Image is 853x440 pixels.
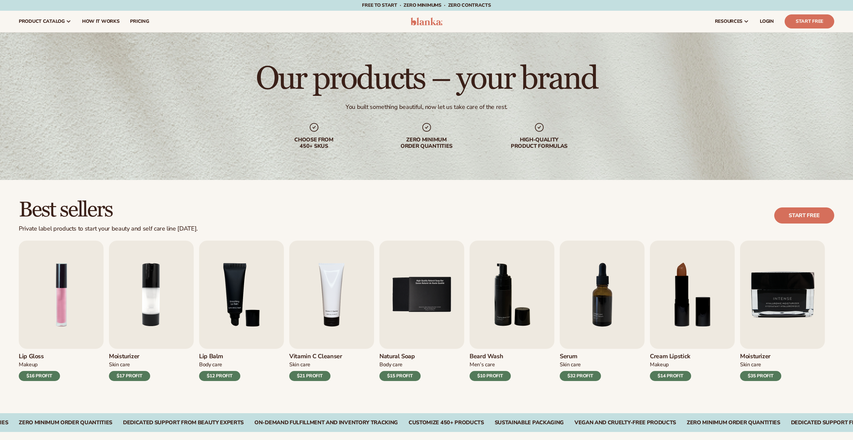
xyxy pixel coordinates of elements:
[256,63,597,95] h1: Our products – your brand
[470,241,554,381] a: 6 / 9
[130,19,149,24] span: pricing
[774,207,834,224] a: Start free
[411,17,442,25] img: logo
[650,371,691,381] div: $14 PROFIT
[19,371,60,381] div: $16 PROFIT
[19,420,112,426] div: Zero Minimum Order QuantitieS
[560,361,601,368] div: Skin Care
[289,371,330,381] div: $21 PROFIT
[19,199,198,221] h2: Best sellers
[560,353,601,360] h3: Serum
[199,353,240,360] h3: Lip Balm
[715,19,742,24] span: resources
[740,241,825,381] a: 9 / 9
[82,19,120,24] span: How It Works
[19,225,198,233] div: Private label products to start your beauty and self care line [DATE].
[830,417,846,433] iframe: Intercom live chat
[470,361,511,368] div: Men’s Care
[199,241,284,381] a: 3 / 9
[650,241,735,381] a: 8 / 9
[650,361,691,368] div: Makeup
[740,353,781,360] h3: Moisturizer
[384,137,470,149] div: Zero minimum order quantities
[687,420,780,426] div: ZERO MINIMUM ORDER QUANTITIES
[109,353,150,360] h3: Moisturizer
[271,137,357,149] div: Choose from 450+ Skus
[199,371,240,381] div: $12 PROFIT
[362,2,491,8] span: Free to start · ZERO minimums · ZERO contracts
[289,241,374,381] a: 4 / 9
[740,371,781,381] div: $35 PROFIT
[109,361,150,368] div: Skin Care
[710,11,754,32] a: resources
[470,371,511,381] div: $10 PROFIT
[560,371,601,381] div: $32 PROFIT
[496,137,582,149] div: High-quality product formulas
[379,241,464,381] a: 5 / 9
[754,11,779,32] a: LOGIN
[289,353,342,360] h3: Vitamin C Cleanser
[19,19,65,24] span: product catalog
[199,361,240,368] div: Body Care
[289,361,342,368] div: Skin Care
[760,19,774,24] span: LOGIN
[560,241,645,381] a: 7 / 9
[346,103,507,111] div: You built something beautiful, now let us take care of the rest.
[409,420,484,426] div: CUSTOMIZE 450+ PRODUCTS
[77,11,125,32] a: How It Works
[574,420,676,426] div: VEGAN AND CRUELTY-FREE PRODUCTS
[19,361,60,368] div: Makeup
[13,11,77,32] a: product catalog
[19,353,60,360] h3: Lip Gloss
[109,241,194,381] a: 2 / 9
[109,371,150,381] div: $17 PROFIT
[123,420,244,426] div: Dedicated Support From Beauty Experts
[125,11,154,32] a: pricing
[785,14,834,28] a: Start Free
[470,353,511,360] h3: Beard Wash
[740,361,781,368] div: Skin Care
[650,353,691,360] h3: Cream Lipstick
[254,420,398,426] div: On-Demand Fulfillment and Inventory Tracking
[379,371,421,381] div: $15 PROFIT
[379,353,421,360] h3: Natural Soap
[379,361,421,368] div: Body Care
[19,241,104,381] a: 1 / 9
[495,420,564,426] div: SUSTAINABLE PACKAGING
